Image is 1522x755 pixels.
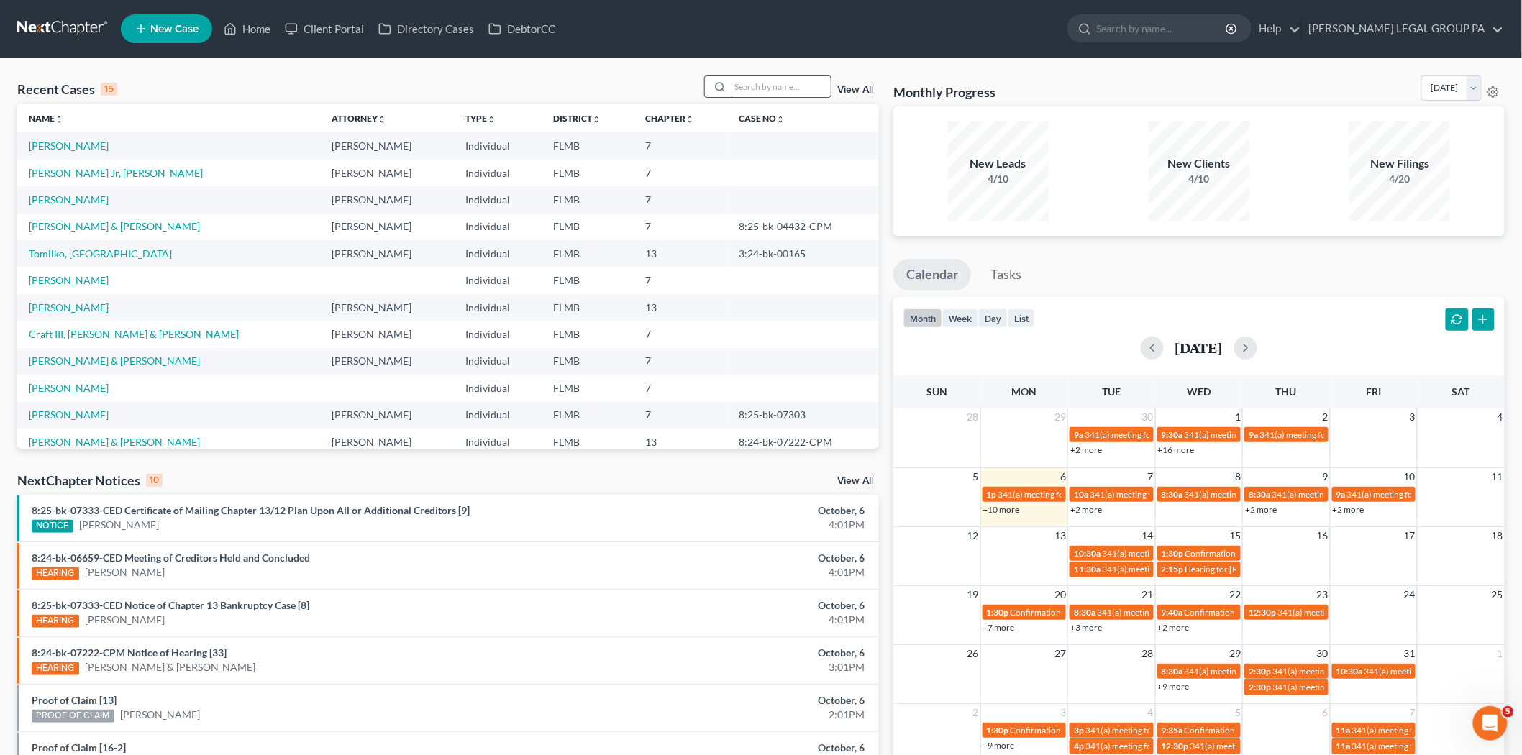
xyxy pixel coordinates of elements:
[1185,666,1400,677] span: 341(a) meeting for [PERSON_NAME] & [PERSON_NAME]
[1349,172,1450,186] div: 4/20
[1276,385,1297,398] span: Thu
[29,382,109,394] a: [PERSON_NAME]
[29,139,109,152] a: [PERSON_NAME]
[966,527,980,544] span: 12
[596,708,865,722] div: 2:01PM
[85,660,256,674] a: [PERSON_NAME] & [PERSON_NAME]
[1012,385,1037,398] span: Mon
[634,214,727,240] td: 7
[1162,564,1184,575] span: 2:15p
[542,294,634,321] td: FLMB
[634,294,727,321] td: 13
[542,321,634,347] td: FLMB
[1272,489,1487,500] span: 341(a) meeting for [PERSON_NAME] & [PERSON_NAME]
[1234,408,1242,426] span: 1
[32,710,114,723] div: PROOF OF CLAIM
[596,741,865,755] div: October, 6
[1074,489,1088,500] span: 10a
[1090,489,1229,500] span: 341(a) meeting for [PERSON_NAME]
[320,294,454,321] td: [PERSON_NAME]
[542,402,634,429] td: FLMB
[634,132,727,159] td: 7
[1336,489,1346,500] span: 9a
[1053,586,1067,603] span: 20
[1403,468,1417,485] span: 10
[1102,548,1241,559] span: 341(a) meeting for [PERSON_NAME]
[1272,682,1487,692] span: 341(a) meeting for [PERSON_NAME] & [PERSON_NAME]
[1074,429,1083,440] span: 9a
[1149,172,1249,186] div: 4/10
[1074,607,1095,618] span: 8:30a
[454,375,542,401] td: Individual
[1228,645,1242,662] span: 29
[454,240,542,267] td: Individual
[1185,548,1425,559] span: Confirmation hearing for [PERSON_NAME] & [PERSON_NAME]
[1011,725,1174,736] span: Confirmation hearing for [PERSON_NAME]
[17,472,163,489] div: NextChapter Notices
[1249,429,1258,440] span: 9a
[1272,666,1487,677] span: 341(a) meeting for [PERSON_NAME] & [PERSON_NAME]
[685,115,694,124] i: unfold_more
[217,16,278,42] a: Home
[542,267,634,293] td: FLMB
[1149,155,1249,172] div: New Clients
[596,565,865,580] div: 4:01PM
[1408,704,1417,721] span: 7
[1245,504,1277,515] a: +2 more
[942,308,978,328] button: week
[1259,429,1398,440] span: 341(a) meeting for [PERSON_NAME]
[983,504,1020,515] a: +10 more
[966,408,980,426] span: 28
[454,429,542,455] td: Individual
[634,160,727,186] td: 7
[1403,586,1417,603] span: 24
[1403,645,1417,662] span: 31
[542,186,634,213] td: FLMB
[727,429,879,455] td: 8:24-bk-07222-CPM
[1249,666,1271,677] span: 2:30p
[150,24,199,35] span: New Case
[1185,429,1323,440] span: 341(a) meeting for [PERSON_NAME]
[29,167,203,179] a: [PERSON_NAME] Jr, [PERSON_NAME]
[1403,527,1417,544] span: 17
[32,662,79,675] div: HEARING
[634,240,727,267] td: 13
[1252,16,1300,42] a: Help
[320,186,454,213] td: [PERSON_NAME]
[987,489,997,500] span: 1p
[1175,340,1223,355] h2: [DATE]
[32,520,73,533] div: NOTICE
[983,622,1015,633] a: +7 more
[454,402,542,429] td: Individual
[776,115,785,124] i: unfold_more
[1158,681,1190,692] a: +9 more
[596,646,865,660] div: October, 6
[29,113,63,124] a: Nameunfold_more
[32,741,126,754] a: Proof of Claim [16-2]
[1228,527,1242,544] span: 15
[1349,155,1450,172] div: New Filings
[1185,489,1323,500] span: 341(a) meeting for [PERSON_NAME]
[1158,622,1190,633] a: +2 more
[29,354,200,367] a: [PERSON_NAME] & [PERSON_NAME]
[1249,682,1271,692] span: 2:30p
[893,259,971,290] a: Calendar
[32,646,227,659] a: 8:24-bk-07222-CPM Notice of Hearing [33]
[1496,645,1505,662] span: 1
[55,115,63,124] i: unfold_more
[1321,408,1330,426] span: 2
[1249,607,1276,618] span: 12:30p
[32,694,117,706] a: Proof of Claim [13]
[320,160,454,186] td: [PERSON_NAME]
[554,113,601,124] a: Districtunfold_more
[85,613,165,627] a: [PERSON_NAME]
[29,328,239,340] a: Craft III, [PERSON_NAME] & [PERSON_NAME]
[634,348,727,375] td: 7
[29,408,109,421] a: [PERSON_NAME]
[120,708,200,722] a: [PERSON_NAME]
[903,308,942,328] button: month
[29,436,200,448] a: [PERSON_NAME] & [PERSON_NAME]
[320,402,454,429] td: [PERSON_NAME]
[593,115,601,124] i: unfold_more
[17,81,117,98] div: Recent Cases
